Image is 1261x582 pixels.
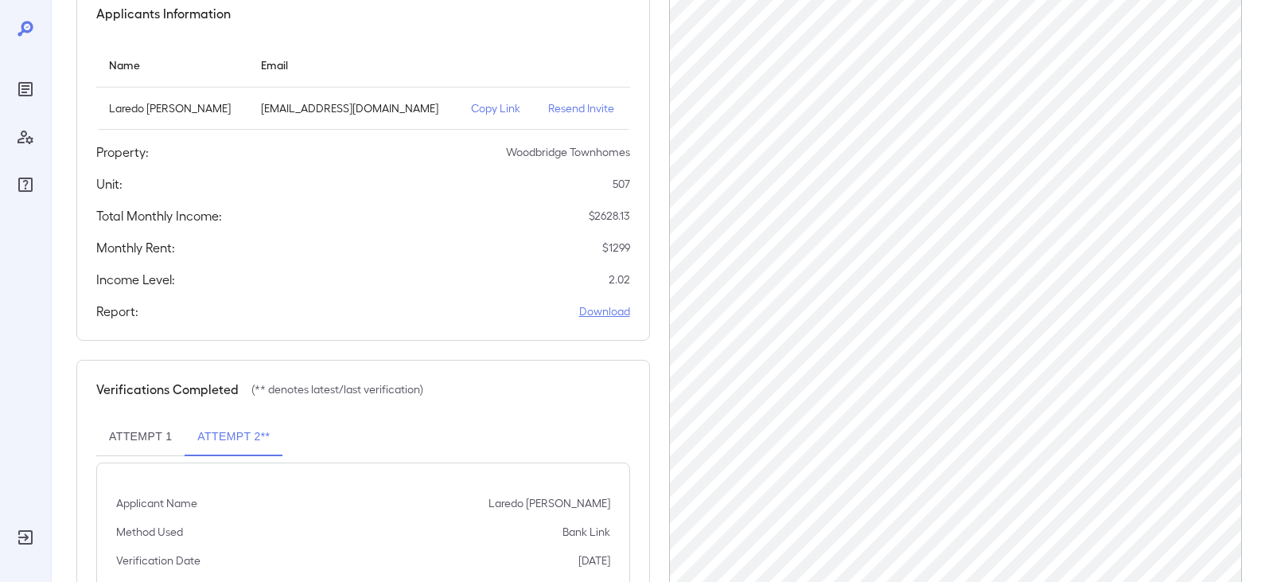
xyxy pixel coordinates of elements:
[96,143,149,162] h5: Property:
[96,4,231,23] h5: Applicants Information
[13,124,38,150] div: Manage Users
[96,42,630,130] table: simple table
[589,208,630,224] p: $ 2628.13
[96,302,138,321] h5: Report:
[602,240,630,256] p: $ 1299
[261,100,445,116] p: [EMAIL_ADDRESS][DOMAIN_NAME]
[96,270,175,289] h5: Income Level:
[548,100,617,116] p: Resend Invite
[96,42,248,88] th: Name
[13,525,38,550] div: Log Out
[96,418,185,456] button: Attempt 1
[613,176,630,192] p: 507
[562,524,610,540] p: Bank Link
[96,238,175,257] h5: Monthly Rent:
[488,495,610,511] p: Laredo [PERSON_NAME]
[96,380,239,399] h5: Verifications Completed
[116,553,200,568] p: Verification Date
[471,100,523,116] p: Copy Link
[506,144,630,160] p: Woodbridge Townhomes
[13,172,38,197] div: FAQ
[579,303,630,319] a: Download
[13,76,38,102] div: Reports
[185,418,282,456] button: Attempt 2**
[116,495,197,511] p: Applicant Name
[96,174,123,193] h5: Unit:
[248,42,457,88] th: Email
[109,100,235,116] p: Laredo [PERSON_NAME]
[96,206,222,225] h5: Total Monthly Income:
[251,381,423,397] p: (** denotes latest/last verification)
[578,553,610,568] p: [DATE]
[116,524,183,540] p: Method Used
[609,271,630,287] p: 2.02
